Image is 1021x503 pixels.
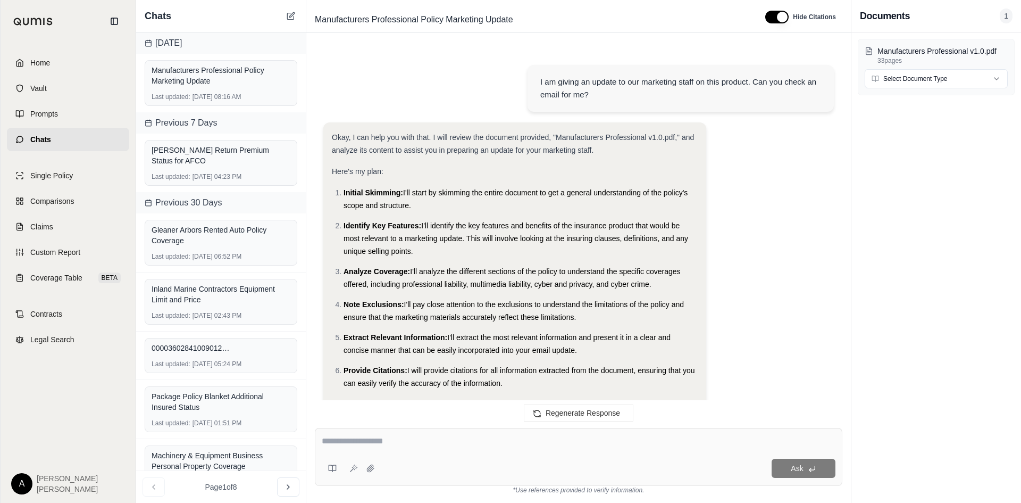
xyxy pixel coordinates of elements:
[332,133,694,154] span: Okay, I can help you with that. I will review the document provided, "Manufacturers Professional ...
[152,391,290,413] div: Package Policy Blanket Additional Insured Status
[7,77,129,100] a: Vault
[7,241,129,264] a: Custom Report
[7,189,129,213] a: Comparisons
[30,83,47,94] span: Vault
[152,93,290,101] div: [DATE] 08:16 AM
[524,405,633,422] button: Regenerate Response
[205,482,237,492] span: Page 1 of 8
[865,46,1008,65] button: Manufacturers Professional v1.0.pdf33pages
[37,484,98,494] span: [PERSON_NAME]
[860,9,910,23] h3: Documents
[136,32,306,54] div: [DATE]
[152,419,290,427] div: [DATE] 01:51 PM
[311,11,752,28] div: Edit Title
[106,13,123,30] button: Collapse sidebar
[152,311,190,320] span: Last updated:
[344,300,404,309] span: Note Exclusions:
[152,311,290,320] div: [DATE] 02:43 PM
[136,192,306,213] div: Previous 30 Days
[30,273,82,283] span: Coverage Table
[30,221,53,232] span: Claims
[152,172,190,181] span: Last updated:
[152,225,290,246] div: Gleaner Arbors Rented Auto Policy Coverage
[37,473,98,484] span: [PERSON_NAME]
[772,459,835,478] button: Ask
[344,188,688,210] span: I'll start by skimming the entire document to get a general understanding of the policy's scope a...
[152,419,190,427] span: Last updated:
[152,252,290,261] div: [DATE] 06:52 PM
[152,360,190,368] span: Last updated:
[315,486,842,494] div: *Use references provided to verify information.
[344,333,671,354] span: I'll extract the most relevant information and present it in a clear and concise manner that can ...
[332,167,383,176] span: Here's my plan:
[11,473,32,494] div: A
[7,128,129,151] a: Chats
[136,112,306,134] div: Previous 7 Days
[311,11,517,28] span: Manufacturers Professional Policy Marketing Update
[152,450,290,472] div: Machinery & Equipment Business Personal Property Coverage
[344,366,407,375] span: Provide Citations:
[98,273,121,283] span: BETA
[344,366,695,387] span: I will provide citations for all information extracted from the document, ensuring that you can e...
[7,302,129,326] a: Contracts
[793,13,836,21] span: Hide Citations
[7,266,129,290] a: Coverage TableBETA
[152,343,231,353] span: 000036028410090120259996MODISSDINSURED.pdf
[30,247,80,258] span: Custom Report
[344,300,684,321] span: I'll pay close attention to the exclusions to understand the limitations of the policy and ensure...
[344,267,681,288] span: I'll analyze the different sections of the policy to understand the specific coverages offered, i...
[30,309,62,319] span: Contracts
[30,57,50,68] span: Home
[152,360,290,368] div: [DATE] 05:24 PM
[344,221,688,255] span: I'll identify the key features and benefits of the insurance product that would be most relevant ...
[145,9,171,23] span: Chats
[7,102,129,126] a: Prompts
[344,188,403,197] span: Initial Skimming:
[7,328,129,351] a: Legal Search
[7,215,129,238] a: Claims
[284,10,297,22] button: New Chat
[30,196,74,207] span: Comparisons
[877,56,1008,65] p: 33 pages
[344,333,447,342] span: Extract Relevant Information:
[13,18,53,26] img: Qumis Logo
[152,172,290,181] div: [DATE] 04:23 PM
[540,76,821,101] div: I am giving an update to our marketing staff on this product. Can you check an email for me?
[7,51,129,75] a: Home
[877,46,1008,56] p: Manufacturers Professional v1.0.pdf
[30,334,74,345] span: Legal Search
[791,464,803,473] span: Ask
[30,134,51,145] span: Chats
[30,109,58,119] span: Prompts
[344,221,421,230] span: Identify Key Features:
[546,409,620,417] span: Regenerate Response
[30,170,73,181] span: Single Policy
[344,267,410,276] span: Analyze Coverage:
[7,164,129,187] a: Single Policy
[152,252,190,261] span: Last updated:
[152,93,190,101] span: Last updated:
[152,65,290,86] div: Manufacturers Professional Policy Marketing Update
[152,145,290,166] div: [PERSON_NAME] Return Premium Status for AFCO
[152,284,290,305] div: Inland Marine Contractors Equipment Limit and Price
[1000,9,1012,23] span: 1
